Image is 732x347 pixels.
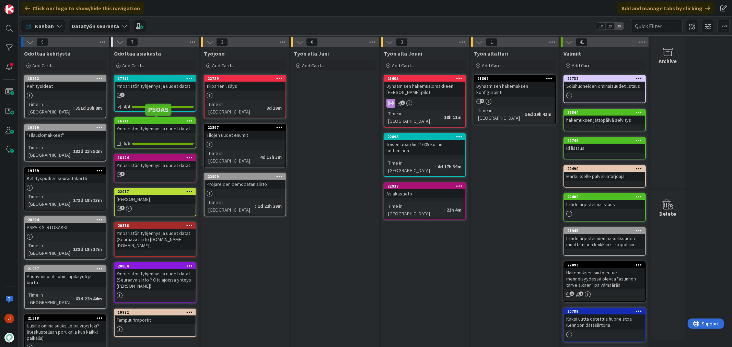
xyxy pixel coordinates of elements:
[114,262,196,303] a: 20864Ympäristön tyhjennys ja uudet datat (Seuraava siirto ? Ota ajoissa yhteys [PERSON_NAME])
[24,265,106,309] a: 21937Anonymisointi jobin läpikäynti ja korttiTime in [GEOGRAPHIC_DATA]:63d 22h 44m
[118,155,196,160] div: 18124
[208,125,286,130] div: 22897
[25,315,106,343] div: 21318Uusille ominaisuuksille päivitystuki? (Keskustellaan porukalla kun kaikki paikalla)
[205,124,286,140] div: 22897Tilojen uudet enumit
[205,131,286,140] div: Tilojen uudet enumit
[384,140,465,155] div: toisen boardin 21605 kortin hoitaminen
[25,82,106,91] div: Kehitysideat
[71,147,104,155] div: 181d 21h 52m
[71,246,104,253] div: 138d 18h 17m
[474,50,508,57] span: Työn alla Ilari
[564,308,645,314] div: 20789
[25,124,106,131] div: 19279
[25,217,106,232] div: 20624ASPA X SIIRTOSAKKI
[384,75,466,128] a: 21605Dynaamisen hakemuslomakkeen [PERSON_NAME]-pilotTime in [GEOGRAPHIC_DATA]:18h 11m
[564,166,645,181] div: 22490Markukselle palveluntarjoaja
[216,38,228,46] span: 3
[25,321,106,343] div: Uusille ominaisuuksille päivitystuki? (Keskustellaan porukalla kun kaikki paikalla)
[435,163,436,170] span: :
[28,76,106,81] div: 15882
[205,173,286,189] div: 22909Projareiden demodatan siirto
[564,109,645,116] div: 22844
[563,193,646,222] a: 22409Lähdejärjestelmälistaus
[563,227,646,256] a: 21945Lähdejärjestelmien pakollisuuden muuttaminen kaikkiin siirtopohjiin
[115,118,196,133] div: 16711Ympäristön tyhjennys ja uudet datat
[564,137,645,144] div: 22746
[115,124,196,133] div: Ympäristön tyhjennys ja uudet datat
[35,22,54,30] span: Kanban
[115,75,196,82] div: 17711
[25,272,106,287] div: Anonymisointi jobin läpikäynti ja kortti
[386,159,435,174] div: Time in [GEOGRAPHIC_DATA]
[482,62,504,69] span: Add Card...
[74,104,104,112] div: 351d 18h 8m
[384,134,465,155] div: 22895toisen boardin 21605 kortin hoitaminen
[25,131,106,140] div: "Tilauslomakkeet"
[115,195,196,204] div: [PERSON_NAME]
[120,172,125,176] span: 1
[400,100,405,105] span: 1
[257,153,258,161] span: :
[24,50,70,57] span: Odottaa kehitystä
[567,263,645,267] div: 22093
[563,50,581,57] span: Valmiit
[115,263,196,290] div: 20864Ympäristön tyhjennys ja uudet datat (Seuraava siirto ? Ota ajoissa yhteys [PERSON_NAME])
[114,75,196,112] a: 17711Ympäristön tyhjennys ja uudet datat4/4
[563,261,646,302] a: 22093Hakemuksen siirto ei tue menneisyydessä olevaa "asunnon tarve alkaen" päivämäärää
[115,155,196,161] div: 18124
[118,264,196,268] div: 20864
[567,194,645,199] div: 22409
[441,113,442,121] span: :
[207,199,255,214] div: Time in [GEOGRAPHIC_DATA]
[387,134,465,139] div: 22895
[208,174,286,179] div: 22909
[302,62,324,69] span: Add Card...
[126,38,138,46] span: 7
[115,155,196,170] div: 18124Ympäristön tyhjennys ja uudet datat
[148,106,169,113] h5: PSOAS
[21,2,144,14] div: Click our logo to show/hide this navigation
[4,314,14,323] img: JM
[445,206,463,214] div: 21h 4m
[255,202,256,210] span: :
[28,217,106,222] div: 20624
[567,110,645,115] div: 22844
[70,147,71,155] span: :
[564,166,645,172] div: 22490
[115,189,196,195] div: 22077
[114,309,196,337] a: 19972Tampuuriraportit
[27,291,73,306] div: Time in [GEOGRAPHIC_DATA]
[205,82,286,91] div: tiliparien lisäys
[265,104,283,112] div: 8d 19m
[114,188,196,216] a: 22077[PERSON_NAME]
[474,75,556,124] a: 21862Dynaamisen hakemuksen konfigurointiTime in [GEOGRAPHIC_DATA]:56d 19h 43m
[115,189,196,204] div: 22077[PERSON_NAME]
[384,82,465,97] div: Dynaamisen hakemuslomakkeen [PERSON_NAME]-pilot
[563,137,646,159] a: 22746id listaus
[28,168,106,173] div: 19769
[564,262,645,268] div: 22093
[205,124,286,131] div: 22897
[306,38,318,46] span: 0
[70,196,71,204] span: :
[25,168,106,183] div: 19769Kehitysputken seurantakortti
[387,184,465,189] div: 22938
[115,269,196,290] div: Ympäristön tyhjennys ja uudet datat (Seuraava siirto ? Ota ajoissa yhteys [PERSON_NAME])
[114,222,196,257] a: 20876Ympäristön tyhjennys ja uudet datat (Seuraava siirto [DOMAIN_NAME]. - [DOMAIN_NAME].)
[118,189,196,194] div: 22077
[25,266,106,287] div: 21937Anonymisointi jobin läpikäynti ja kortti
[570,291,574,296] span: 1
[615,23,624,29] span: 3x
[25,168,106,174] div: 19769
[564,262,645,289] div: 22093Hakemuksen siirto ei tue menneisyydessä olevaa "asunnon tarve alkaen" päivämäärää
[25,223,106,232] div: ASPA X SIIRTOSAKKI
[564,234,645,249] div: Lähdejärjestelmien pakollisuuden muuttaminen kaikkiin siirtopohjiin
[384,134,465,140] div: 22895
[115,263,196,269] div: 20864
[71,196,104,204] div: 173d 19h 23m
[567,309,645,314] div: 20789
[115,75,196,91] div: 17711Ympäristön tyhjennys ja uudet datat
[120,93,125,97] span: 5
[476,107,522,122] div: Time in [GEOGRAPHIC_DATA]
[118,76,196,81] div: 17711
